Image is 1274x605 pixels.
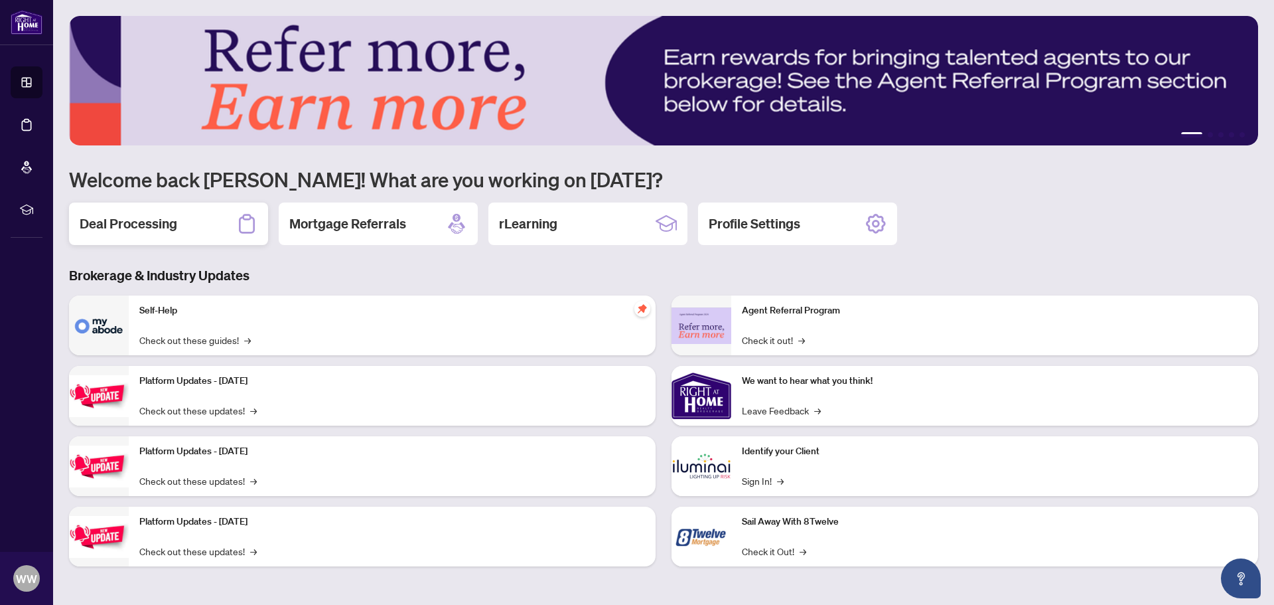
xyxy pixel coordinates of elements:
h1: Welcome back [PERSON_NAME]! What are you working on [DATE]? [69,167,1258,192]
a: Sign In!→ [742,474,784,488]
p: Self-Help [139,303,645,318]
img: Agent Referral Program [672,307,731,344]
img: Sail Away With 8Twelve [672,507,731,566]
button: 4 [1229,132,1234,137]
span: → [777,474,784,488]
img: Platform Updates - July 21, 2025 [69,375,129,417]
p: Agent Referral Program [742,303,1247,318]
span: → [250,403,257,418]
a: Check it Out!→ [742,544,806,559]
img: logo [11,10,42,35]
button: 1 [1181,132,1202,137]
button: 3 [1218,132,1224,137]
button: Open asap [1221,559,1261,598]
h2: Mortgage Referrals [289,215,406,233]
a: Check it out!→ [742,333,805,347]
span: WW [16,570,37,588]
h2: rLearning [499,215,557,233]
img: Self-Help [69,296,129,355]
p: Platform Updates - [DATE] [139,444,645,459]
img: Slide 0 [69,16,1258,145]
h2: Profile Settings [709,215,800,233]
span: → [250,474,257,488]
span: pushpin [634,301,650,317]
h2: Deal Processing [80,215,177,233]
span: → [800,544,806,559]
a: Check out these updates!→ [139,403,257,418]
img: Platform Updates - June 23, 2025 [69,516,129,558]
button: 5 [1239,132,1245,137]
span: → [798,333,805,347]
p: Sail Away With 8Twelve [742,515,1247,529]
p: Identify your Client [742,444,1247,459]
a: Leave Feedback→ [742,403,821,418]
button: 2 [1208,132,1213,137]
a: Check out these guides!→ [139,333,251,347]
img: Platform Updates - July 8, 2025 [69,446,129,487]
a: Check out these updates!→ [139,474,257,488]
p: Platform Updates - [DATE] [139,374,645,389]
h3: Brokerage & Industry Updates [69,266,1258,285]
p: We want to hear what you think! [742,374,1247,389]
span: → [244,333,251,347]
a: Check out these updates!→ [139,544,257,559]
span: → [814,403,821,418]
img: We want to hear what you think! [672,366,731,426]
span: → [250,544,257,559]
p: Platform Updates - [DATE] [139,515,645,529]
img: Identify your Client [672,436,731,496]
